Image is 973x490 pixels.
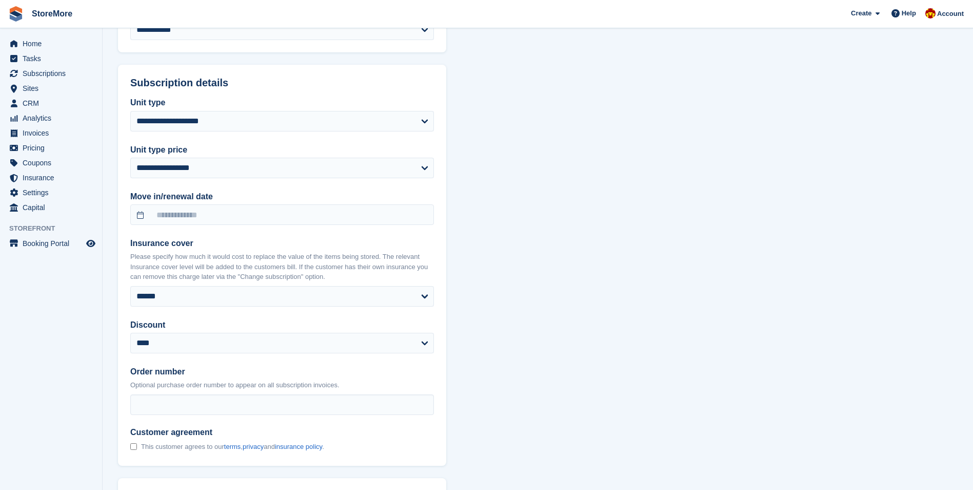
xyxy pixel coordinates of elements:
[23,51,84,66] span: Tasks
[5,111,97,125] a: menu
[902,8,916,18] span: Help
[5,200,97,215] a: menu
[224,443,241,450] a: terms
[23,141,84,155] span: Pricing
[5,126,97,140] a: menu
[130,144,434,156] label: Unit type price
[8,6,24,22] img: stora-icon-8386f47178a22dfd0bd8f6a31ec36ba5ce8667c1dd55bd0f319d3a0aa187defe.svg
[130,97,434,109] label: Unit type
[130,252,434,282] p: Please specify how much it would cost to replace the value of the items being stored. The relevan...
[23,126,84,140] span: Invoices
[23,156,84,170] span: Coupons
[85,237,97,250] a: Preview store
[23,171,84,185] span: Insurance
[130,191,434,203] label: Move in/renewal date
[23,96,84,110] span: CRM
[23,36,84,51] span: Home
[23,111,84,125] span: Analytics
[130,380,434,390] p: Optional purchase order number to appear on all subscription invoices.
[851,8,871,18] span: Create
[5,141,97,155] a: menu
[130,443,137,450] input: Customer agreement This customer agrees to ourterms,privacyandinsurance policy.
[5,81,97,96] a: menu
[5,66,97,81] a: menu
[23,236,84,251] span: Booking Portal
[937,9,964,19] span: Account
[5,36,97,51] a: menu
[5,171,97,185] a: menu
[23,81,84,96] span: Sites
[5,185,97,200] a: menu
[23,66,84,81] span: Subscriptions
[5,236,97,251] a: menu
[5,51,97,66] a: menu
[141,443,324,451] span: This customer agrees to our , and .
[130,427,324,438] span: Customer agreement
[23,200,84,215] span: Capital
[275,443,322,450] a: insurance policy
[9,223,102,234] span: Storefront
[925,8,936,18] img: Store More Team
[23,185,84,200] span: Settings
[130,366,434,378] label: Order number
[130,319,434,331] label: Discount
[5,156,97,170] a: menu
[130,77,434,89] h2: Subscription details
[243,443,264,450] a: privacy
[130,237,434,250] label: Insurance cover
[5,96,97,110] a: menu
[28,5,76,22] a: StoreMore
